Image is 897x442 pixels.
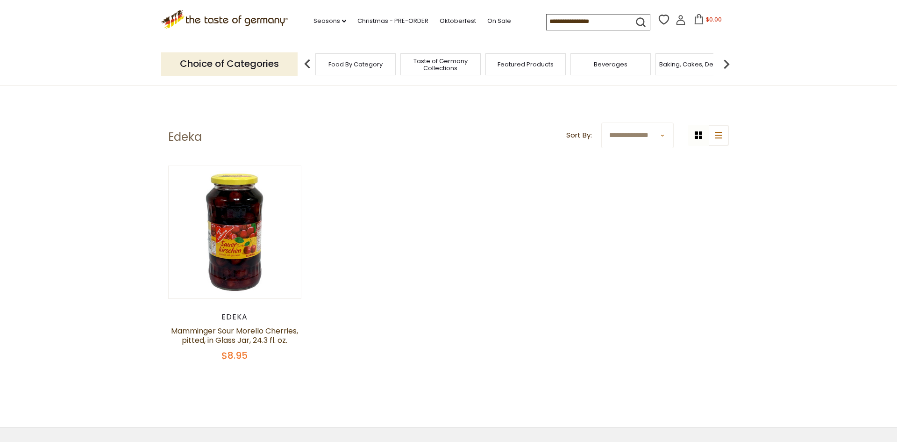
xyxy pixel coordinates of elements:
label: Sort By: [566,130,592,141]
img: Mamminger Sour Morello Cherries, pitted, in Glass Jar, 24.3 fl. oz. [169,166,301,298]
img: previous arrow [298,55,317,73]
a: Oktoberfest [440,16,476,26]
span: $0.00 [706,15,722,23]
span: $8.95 [221,349,248,362]
a: Beverages [594,61,627,68]
a: On Sale [487,16,511,26]
p: Choice of Categories [161,52,298,75]
a: Christmas - PRE-ORDER [357,16,428,26]
a: Taste of Germany Collections [403,58,478,72]
div: Edeka [168,312,301,322]
a: Mamminger Sour Morello Cherries, pitted, in Glass Jar, 24.3 fl. oz. [171,326,298,346]
a: Featured Products [498,61,554,68]
a: Food By Category [328,61,383,68]
button: $0.00 [688,14,727,28]
a: Baking, Cakes, Desserts [659,61,732,68]
a: Seasons [313,16,346,26]
h1: Edeka [168,130,202,144]
img: next arrow [717,55,736,73]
